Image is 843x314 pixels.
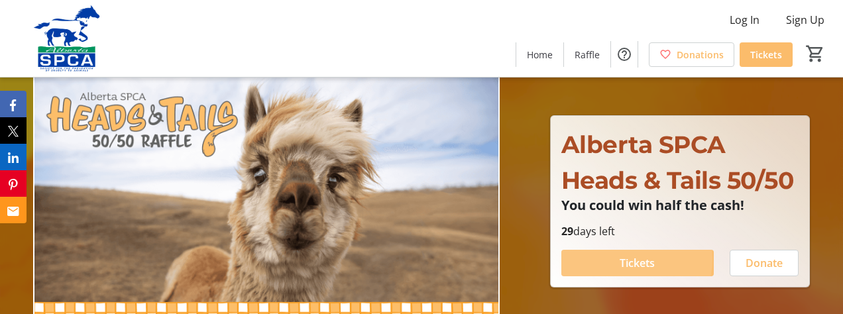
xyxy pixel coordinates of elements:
button: Tickets [561,250,714,276]
a: Home [516,42,563,67]
button: Help [611,41,638,68]
span: Sign Up [786,12,824,28]
p: You could win half the cash! [561,198,799,213]
a: Tickets [740,42,793,67]
button: Log In [719,9,770,30]
span: Tickets [620,255,655,271]
span: Home [527,48,553,62]
button: Cart [803,42,827,66]
p: days left [561,223,799,239]
span: Alberta SPCA [561,130,726,159]
span: Raffle [575,48,600,62]
span: 29 [561,224,573,238]
span: Heads & Tails 50/50 [561,166,794,195]
span: Tickets [750,48,782,62]
button: Donate [730,250,799,276]
img: Alberta SPCA's Logo [8,5,126,72]
span: Donate [746,255,783,271]
a: Donations [649,42,734,67]
span: Log In [730,12,759,28]
button: Sign Up [775,9,835,30]
span: Donations [677,48,724,62]
a: Raffle [564,42,610,67]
